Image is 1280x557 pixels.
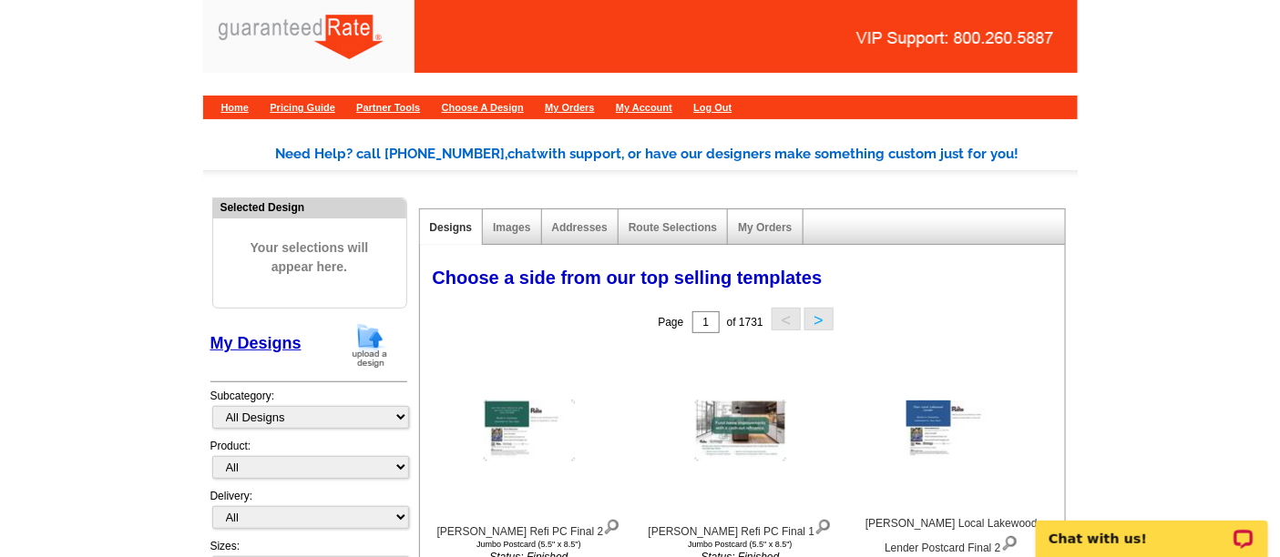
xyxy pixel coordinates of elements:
img: upload-design [346,322,394,369]
a: Images [493,221,530,234]
span: of 1731 [727,316,763,329]
a: My Orders [545,102,594,113]
a: Addresses [552,221,608,234]
span: Your selections will appear here. [227,220,393,295]
div: Delivery: [210,488,407,538]
div: Jumbo Postcard (5.5" x 8.5") [640,540,841,549]
a: Pricing Guide [270,102,335,113]
div: Subcategory: [210,388,407,438]
button: < [772,308,801,330]
div: [PERSON_NAME] Local Lakewood Lender Postcard Final 2 [852,515,1052,556]
img: view design details [603,515,620,535]
a: Log Out [693,102,732,113]
span: chat [508,146,538,162]
img: Masterman Local Lakewood Lender Postcard Final 2 [906,400,998,461]
iframe: LiveChat chat widget [1024,500,1280,557]
div: Jumbo Postcard (5.5" x 8.5") [429,540,630,549]
span: Page [658,316,683,329]
img: view design details [814,515,832,535]
div: Need Help? call [PHONE_NUMBER], with support, or have our designers make something custom just fo... [276,144,1078,165]
span: Choose a side from our top selling templates [433,268,823,288]
img: view design details [1001,532,1019,552]
div: [PERSON_NAME] Refi PC Final 1 [640,515,841,540]
div: Selected Design [213,198,406,216]
a: Partner Tools [356,102,420,113]
a: Route Selections [629,221,717,234]
a: My Designs [210,334,302,352]
button: > [804,308,834,330]
a: My Account [616,102,672,113]
a: Designs [430,221,473,234]
img: Masterman Refi PC Final 2 [484,400,575,461]
img: Masterman Refi PC Final 1 [695,400,786,461]
a: Choose A Design [442,102,524,113]
a: Home [221,102,250,113]
div: [PERSON_NAME] Refi PC Final 2 [429,515,630,540]
a: My Orders [738,221,792,234]
div: Product: [210,438,407,488]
